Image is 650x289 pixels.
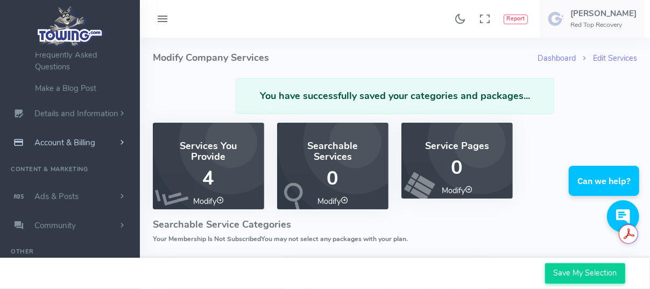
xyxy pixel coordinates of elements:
input: Save My Selection [545,263,625,284]
a: Make a Blog Post [27,77,140,99]
a: Edit Services [593,53,637,64]
a: Modify [193,196,224,207]
h6: Red Top Recovery [570,22,637,29]
h4: Searchable Services [290,141,376,163]
span: Ads & Posts [34,191,79,202]
a: Dashboard [538,53,576,64]
button: Report [504,15,528,24]
h6: Your Membership Is Not Subscribed [153,236,637,243]
h4: You have successfully saved your categories and packages... [247,91,543,102]
a: Modify [442,185,472,196]
span: Community [34,220,76,231]
h4: Modify Company Services [153,38,538,78]
p: 0 [414,157,500,179]
span: 0 [327,165,339,192]
a: Modify [317,196,348,207]
img: logo [34,3,107,49]
img: user-image [548,10,565,27]
span: Details and Information [34,109,118,119]
p: 4 [166,168,251,189]
iframe: Conversations [561,136,650,243]
h4: Services You Provide [166,141,251,163]
h5: [PERSON_NAME] [570,9,637,18]
span: You may not select any packages with your plan. [261,235,408,243]
h4: Service Pages [414,141,500,152]
span: Account & Billing [34,137,95,148]
h4: Searchable Service Categories [153,220,637,230]
a: Frequently Asked Questions [27,44,140,77]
